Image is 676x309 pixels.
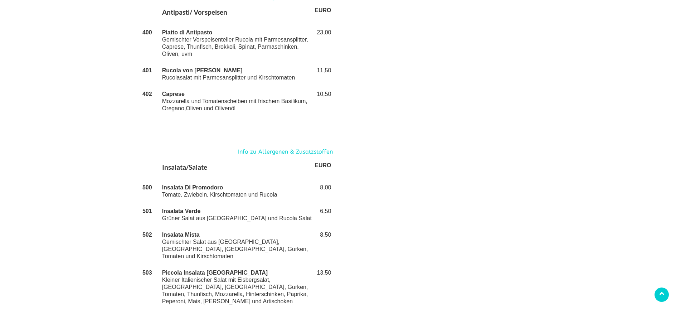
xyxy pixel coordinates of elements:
[162,29,213,35] strong: Piatto di Antipasto
[313,62,332,86] td: 11,50
[313,179,332,203] td: 8,00
[162,67,243,73] strong: Rucola von [PERSON_NAME]
[142,67,152,73] strong: 401
[161,227,313,265] td: Gemischter Salat aus [GEOGRAPHIC_DATA], [GEOGRAPHIC_DATA], [GEOGRAPHIC_DATA], Gurken, Tomaten und...
[315,162,331,168] strong: EURO
[162,208,201,214] strong: Insalata Verde
[142,91,152,97] strong: 402
[315,7,331,13] strong: EURO
[142,208,152,214] strong: 501
[161,203,313,227] td: Grüner Salat aus [GEOGRAPHIC_DATA] und Rucola Salat
[162,7,312,20] h4: Antipasti/ Vorspeisen
[162,270,268,276] strong: Piccola Insalata [GEOGRAPHIC_DATA]
[142,232,152,238] strong: 502
[162,91,185,97] strong: Caprese
[142,184,152,190] strong: 500
[162,184,223,190] strong: Insalata Di Promodoro
[162,162,312,175] h4: Insalata/Salate
[162,232,200,238] strong: Insalata Mista
[313,86,332,117] td: 10,50
[142,270,152,276] strong: 503
[161,24,313,62] td: Gemischter Vorspeisenteller Rucola mit Parmesansplitter, Caprese, Thunfisch, Brokkoli, Spinat, Pa...
[161,62,313,86] td: Rucolasalat mit Parmesansplitter und Kirschtomaten
[161,179,313,203] td: Tomate, Zwiebeln, Kirschtomaten und Rucola
[238,147,333,157] a: Info zu Allergenen & Zusatzstoffen
[142,29,152,35] strong: 400
[313,24,332,62] td: 23,00
[313,203,332,227] td: 6,50
[161,86,313,117] td: Mozzarella und Tomatenscheiben mit frischem Basilikum, Oregano,Oliven und Olivenöl
[313,227,332,265] td: 8,50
